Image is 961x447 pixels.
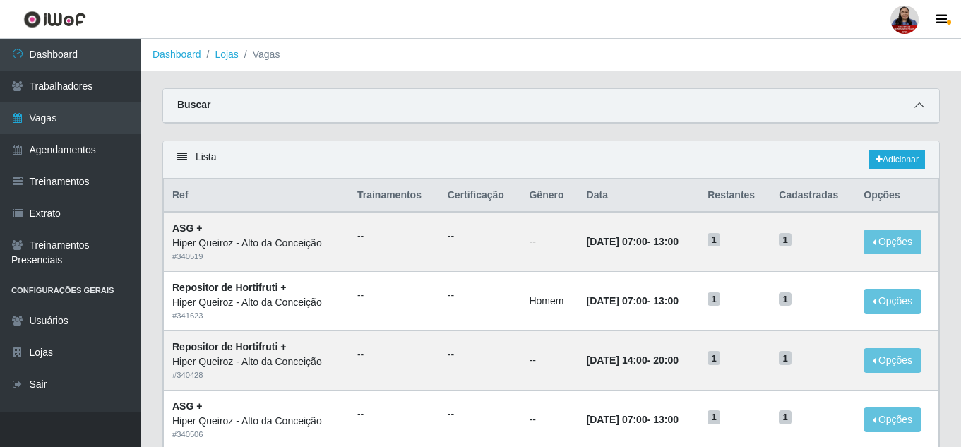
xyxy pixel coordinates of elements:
[357,407,431,422] ul: --
[448,288,513,303] ul: --
[653,354,679,366] time: 20:00
[349,179,439,213] th: Trainamentos
[172,341,286,352] strong: Repositor de Hortifruti +
[869,150,925,169] a: Adicionar
[708,351,720,365] span: 1
[779,351,792,365] span: 1
[779,292,792,306] span: 1
[172,354,340,369] div: Hiper Queiroz - Alto da Conceição
[708,410,720,424] span: 1
[779,410,792,424] span: 1
[864,348,921,373] button: Opções
[653,295,679,306] time: 13:00
[587,354,647,366] time: [DATE] 14:00
[520,212,578,271] td: --
[239,47,280,62] li: Vagas
[779,233,792,247] span: 1
[172,429,340,441] div: # 340506
[864,230,921,254] button: Opções
[172,414,340,429] div: Hiper Queiroz - Alto da Conceição
[587,295,679,306] strong: -
[448,347,513,362] ul: --
[163,141,939,179] div: Lista
[587,354,679,366] strong: -
[699,179,770,213] th: Restantes
[164,179,349,213] th: Ref
[520,179,578,213] th: Gênero
[172,282,286,293] strong: Repositor de Hortifruti +
[520,330,578,390] td: --
[439,179,521,213] th: Certificação
[864,407,921,432] button: Opções
[708,233,720,247] span: 1
[172,310,340,322] div: # 341623
[141,39,961,71] nav: breadcrumb
[587,414,679,425] strong: -
[172,222,202,234] strong: ASG +
[770,179,855,213] th: Cadastradas
[172,400,202,412] strong: ASG +
[653,236,679,247] time: 13:00
[448,407,513,422] ul: --
[578,179,700,213] th: Data
[855,179,938,213] th: Opções
[357,229,431,244] ul: --
[587,236,679,247] strong: -
[448,229,513,244] ul: --
[864,289,921,314] button: Opções
[587,295,647,306] time: [DATE] 07:00
[172,295,340,310] div: Hiper Queiroz - Alto da Conceição
[177,99,210,110] strong: Buscar
[23,11,86,28] img: CoreUI Logo
[172,251,340,263] div: # 340519
[215,49,238,60] a: Lojas
[357,288,431,303] ul: --
[172,369,340,381] div: # 340428
[357,347,431,362] ul: --
[708,292,720,306] span: 1
[587,414,647,425] time: [DATE] 07:00
[172,236,340,251] div: Hiper Queiroz - Alto da Conceição
[520,272,578,331] td: Homem
[653,414,679,425] time: 13:00
[153,49,201,60] a: Dashboard
[587,236,647,247] time: [DATE] 07:00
